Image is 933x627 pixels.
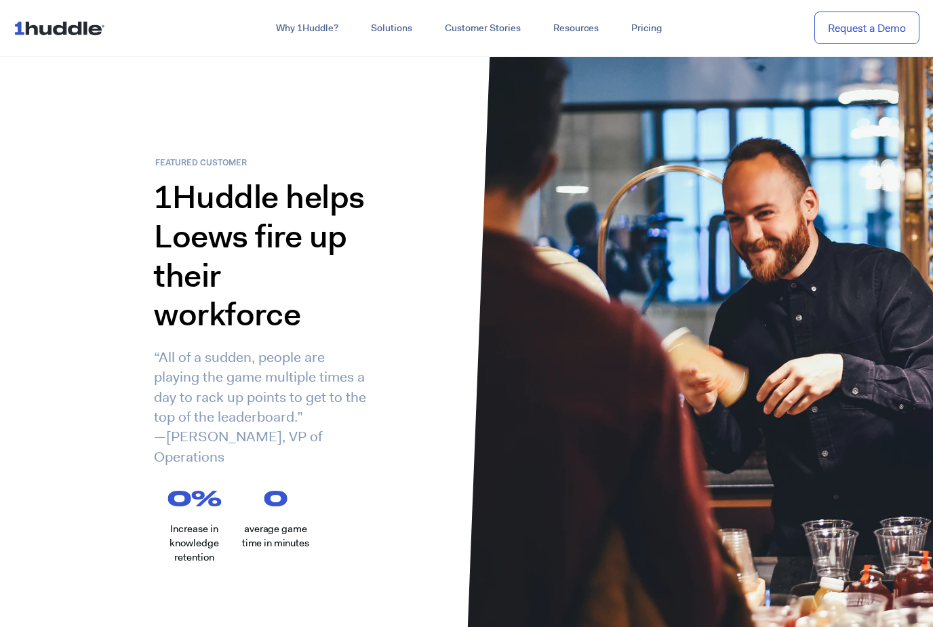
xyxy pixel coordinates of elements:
[155,159,249,167] h6: Featured customer
[429,16,537,41] a: Customer Stories
[191,487,233,508] span: %
[537,16,615,41] a: Resources
[167,487,191,508] span: 0
[14,15,111,41] img: ...
[154,178,368,333] h1: 1Huddle helps Loews fire up their workforce
[260,16,355,41] a: Why 1Huddle?
[355,16,429,41] a: Solutions
[264,487,287,508] span: 0
[615,16,678,41] a: Pricing
[814,12,919,45] a: Request a Demo
[154,348,368,467] p: “All of a sudden, people are playing the game multiple times a day to rack up points to get to th...
[155,522,233,565] p: Increase in knowledge retention
[240,522,311,550] h2: average game time in minutes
